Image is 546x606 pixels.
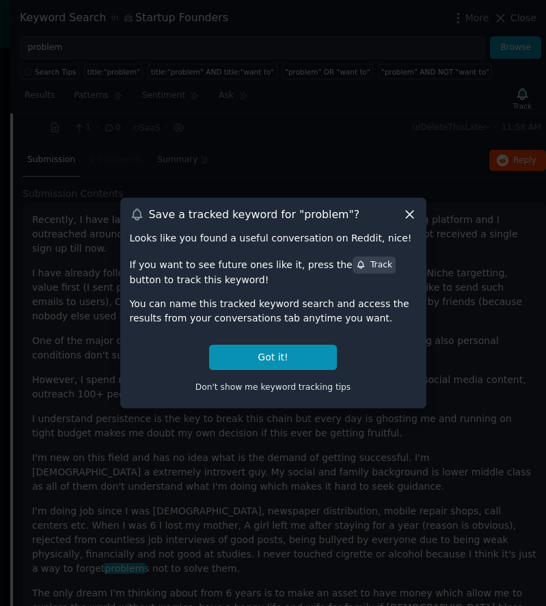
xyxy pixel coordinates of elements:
[149,207,360,222] h3: Save a tracked keyword for " problem "?
[209,345,336,370] button: Got it!
[130,255,417,287] div: If you want to see future ones like it, press the button to track this keyword!
[356,259,392,272] div: Track
[130,297,417,326] div: You can name this tracked keyword search and access the results from your conversations tab anyti...
[195,382,351,392] span: Don't show me keyword tracking tips
[130,231,417,246] div: Looks like you found a useful conversation on Reddit, nice!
